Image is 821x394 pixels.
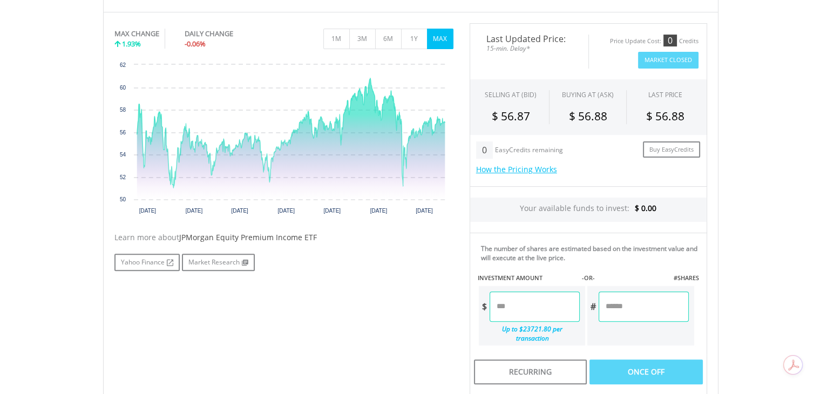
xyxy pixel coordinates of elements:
[492,108,530,124] span: $ 56.87
[119,196,126,202] text: 50
[643,141,700,158] a: Buy EasyCredits
[635,203,656,213] span: $ 0.00
[581,274,594,282] label: -OR-
[562,90,614,99] span: BUYING AT (ASK)
[646,108,684,124] span: $ 56.88
[119,130,126,135] text: 56
[114,254,180,271] a: Yahoo Finance
[231,208,248,214] text: [DATE]
[648,90,682,99] div: LAST PRICE
[427,29,453,49] button: MAX
[277,208,295,214] text: [DATE]
[479,322,580,345] div: Up to $23721.80 per transaction
[114,59,453,221] div: Chart. Highcharts interactive chart.
[182,254,255,271] a: Market Research
[470,198,707,222] div: Your available funds to invest:
[114,232,453,243] div: Learn more about
[185,208,202,214] text: [DATE]
[370,208,387,214] text: [DATE]
[673,274,698,282] label: #SHARES
[568,108,607,124] span: $ 56.88
[474,359,587,384] div: Recurring
[587,291,599,322] div: #
[476,164,557,174] a: How the Pricing Works
[119,107,126,113] text: 58
[495,146,563,155] div: EasyCredits remaining
[485,90,537,99] div: SELLING AT (BID)
[179,232,317,242] span: JPMorgan Equity Premium Income ETF
[139,208,156,214] text: [DATE]
[589,359,702,384] div: Once Off
[478,274,542,282] label: INVESTMENT AMOUNT
[416,208,433,214] text: [DATE]
[476,141,493,159] div: 0
[119,174,126,180] text: 52
[481,244,702,262] div: The number of shares are estimated based on the investment value and will execute at the live price.
[114,59,453,221] svg: Interactive chart
[479,291,490,322] div: $
[323,208,341,214] text: [DATE]
[119,85,126,91] text: 60
[119,152,126,158] text: 54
